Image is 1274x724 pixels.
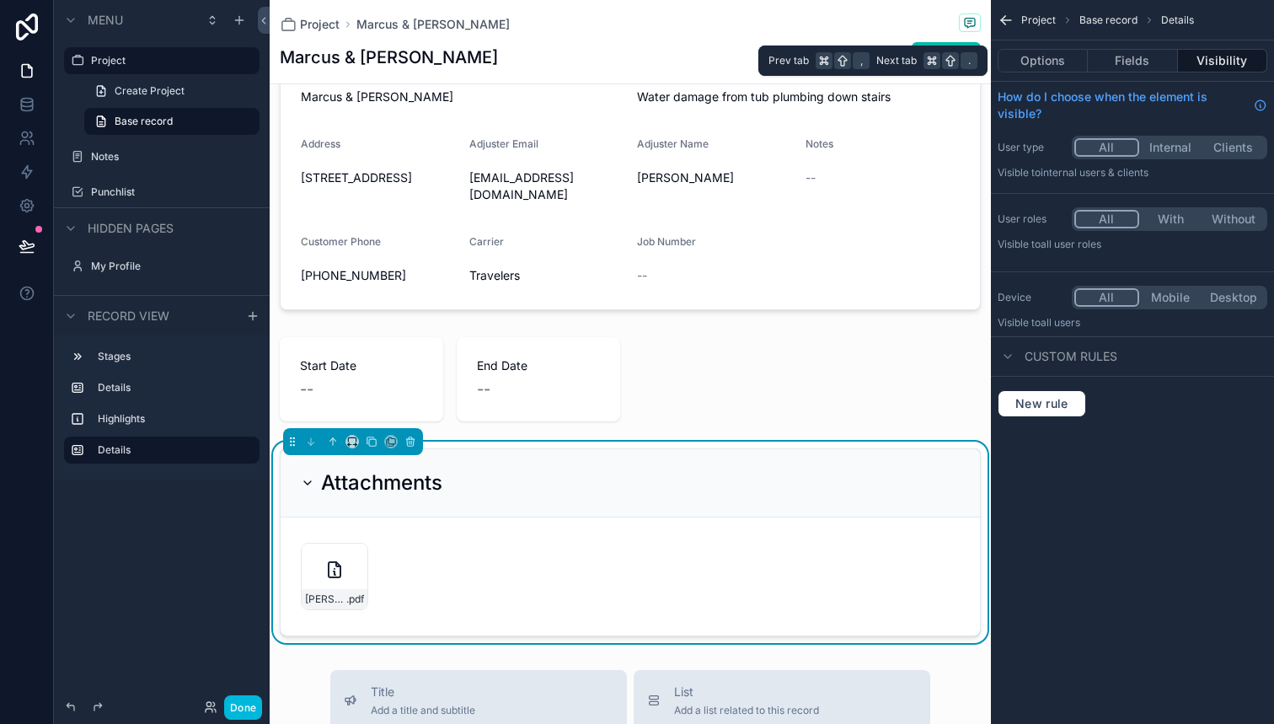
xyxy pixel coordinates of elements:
[674,704,819,717] span: Add a list related to this record
[54,335,270,480] div: scrollable content
[91,54,249,67] label: Project
[674,684,819,700] span: List
[1139,288,1202,307] button: Mobile
[84,78,260,105] a: Create Project
[224,695,262,720] button: Done
[998,390,1086,417] button: New rule
[1178,49,1267,72] button: Visibility
[115,115,173,128] span: Base record
[1079,13,1137,27] span: Base record
[912,42,981,72] button: Edit
[88,308,169,324] span: Record view
[998,141,1065,154] label: User type
[998,238,1267,251] p: Visible to
[115,84,185,98] span: Create Project
[1041,166,1148,179] span: Internal users & clients
[998,88,1267,122] a: How do I choose when the element is visible?
[998,166,1267,180] p: Visible to
[1025,348,1117,365] span: Custom rules
[371,704,475,717] span: Add a title and subtitle
[321,469,442,496] h2: Attachments
[305,593,346,606] span: [PERSON_NAME]
[98,412,246,426] label: Highlights
[876,54,917,67] span: Next tab
[91,260,249,273] label: My Profile
[280,46,498,69] h1: Marcus & [PERSON_NAME]
[1074,288,1139,307] button: All
[88,220,174,237] span: Hidden pages
[1041,238,1101,250] span: All user roles
[88,12,123,29] span: Menu
[91,150,249,164] label: Notes
[91,185,249,199] label: Punchlist
[962,54,976,67] span: .
[1139,138,1202,157] button: Internal
[1088,49,1177,72] button: Fields
[1202,138,1265,157] button: Clients
[371,684,475,700] span: Title
[1074,210,1139,228] button: All
[1021,13,1056,27] span: Project
[998,49,1088,72] button: Options
[1009,396,1075,411] span: New rule
[1139,210,1202,228] button: With
[1041,316,1080,329] span: all users
[854,54,868,67] span: ,
[84,108,260,135] a: Base record
[300,16,340,33] span: Project
[998,88,1247,122] span: How do I choose when the element is visible?
[98,381,246,394] label: Details
[356,16,510,33] a: Marcus & [PERSON_NAME]
[98,350,246,363] label: Stages
[1202,210,1265,228] button: Without
[1202,288,1265,307] button: Desktop
[768,54,809,67] span: Prev tab
[346,593,364,606] span: .pdf
[998,316,1267,330] p: Visible to
[98,443,246,457] label: Details
[998,291,1065,304] label: Device
[998,212,1065,226] label: User roles
[1074,138,1139,157] button: All
[280,16,340,33] a: Project
[1161,13,1194,27] span: Details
